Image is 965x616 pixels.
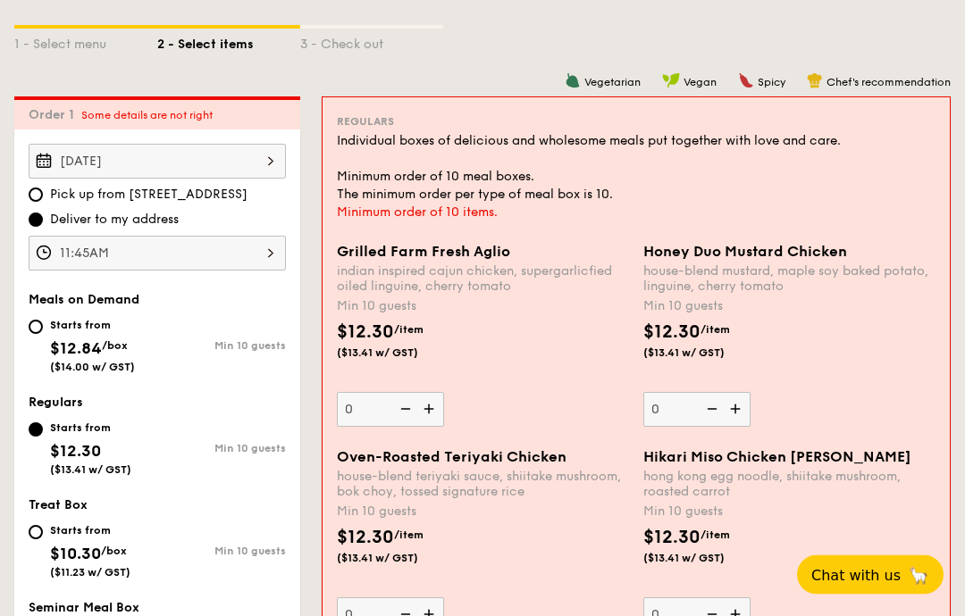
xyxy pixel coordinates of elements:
img: icon-vegan.f8ff3823.svg [662,73,680,89]
span: ($13.41 w/ GST) [50,464,131,477]
div: Minimum order of 10 items. [337,204,936,222]
div: 2 - Select items [157,29,300,54]
input: Event date [29,145,286,179]
span: $12.30 [643,528,701,549]
div: Min 10 guests [157,340,286,353]
span: Vegan [684,77,717,89]
div: Min 10 guests [337,298,629,316]
span: /box [101,545,127,558]
span: ($11.23 w/ GST) [50,567,130,579]
div: Min 10 guests [643,298,936,316]
div: 1 - Select menu [14,29,157,54]
div: Starts from [50,319,135,333]
span: Deliver to my address [50,212,179,229]
div: house-blend mustard, maple soy baked potato, linguine, cherry tomato [643,264,936,295]
div: Individual boxes of delicious and wholesome meals put together with love and care. Minimum order ... [337,133,936,204]
div: Starts from [50,421,131,436]
div: hong kong egg noodle, shiitake mushroom, roasted carrot [643,470,936,500]
img: icon-add.58712e84.svg [724,393,751,427]
img: icon-vegetarian.fe4039eb.svg [565,73,581,89]
span: Regulars [29,395,83,411]
span: /box [102,340,128,353]
span: $12.30 [337,322,394,344]
span: $12.30 [50,442,101,462]
button: Chat with us🦙 [797,555,944,595]
span: Regulars [337,116,394,129]
span: Oven-Roasted Teriyaki Chicken [337,449,566,466]
span: Honey Duo Mustard Chicken [643,244,847,261]
input: Event time [29,237,286,271]
span: Chat with us [811,567,901,584]
input: Honey Duo Mustard Chickenhouse-blend mustard, maple soy baked potato, linguine, cherry tomatoMin ... [643,393,751,428]
div: 3 - Check out [300,29,443,54]
span: Order 1 [29,108,81,123]
input: Starts from$12.30($13.41 w/ GST)Min 10 guests [29,423,43,437]
span: Some details are not right [81,110,213,122]
span: /item [394,529,424,542]
span: Chef's recommendation [827,77,951,89]
span: Pick up from [STREET_ADDRESS] [50,187,248,204]
input: Grilled Farm Fresh Aglioindian inspired cajun chicken, supergarlicfied oiled linguine, cherry tom... [337,393,444,428]
img: icon-add.58712e84.svg [417,393,444,427]
img: icon-reduce.1d2dbef1.svg [390,393,417,427]
span: Spicy [758,77,785,89]
img: icon-chef-hat.a58ddaea.svg [807,73,823,89]
div: Min 10 guests [157,545,286,558]
span: Vegetarian [584,77,641,89]
span: Grilled Farm Fresh Aglio [337,244,510,261]
span: ($13.41 w/ GST) [643,552,751,566]
span: $12.30 [643,322,701,344]
span: $10.30 [50,545,101,564]
span: ($14.00 w/ GST) [50,362,135,374]
input: Starts from$10.30/box($11.23 w/ GST)Min 10 guests [29,526,43,540]
span: /item [701,529,730,542]
span: ($13.41 w/ GST) [337,346,445,361]
div: Min 10 guests [337,504,629,521]
span: $12.30 [337,528,394,549]
div: indian inspired cajun chicken, supergarlicfied oiled linguine, cherry tomato [337,264,629,295]
span: /item [394,324,424,337]
img: icon-spicy.37a8142b.svg [738,73,754,89]
span: Hikari Miso Chicken [PERSON_NAME] [643,449,911,466]
span: ($13.41 w/ GST) [337,552,445,566]
span: $12.84 [50,339,102,359]
span: Seminar Meal Box [29,601,139,616]
img: icon-reduce.1d2dbef1.svg [697,393,724,427]
input: Starts from$12.84/box($14.00 w/ GST)Min 10 guests [29,320,43,335]
span: ($13.41 w/ GST) [643,346,751,361]
div: Min 10 guests [157,443,286,455]
span: Treat Box [29,498,88,513]
input: Pick up from [STREET_ADDRESS] [29,188,43,203]
div: house-blend teriyaki sauce, shiitake mushroom, bok choy, tossed signature rice [337,470,629,500]
span: /item [701,324,730,337]
div: Min 10 guests [643,504,936,521]
span: Meals on Demand [29,293,139,308]
input: Deliver to my address [29,213,43,228]
div: Starts from [50,524,130,538]
span: 🦙 [908,565,929,586]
